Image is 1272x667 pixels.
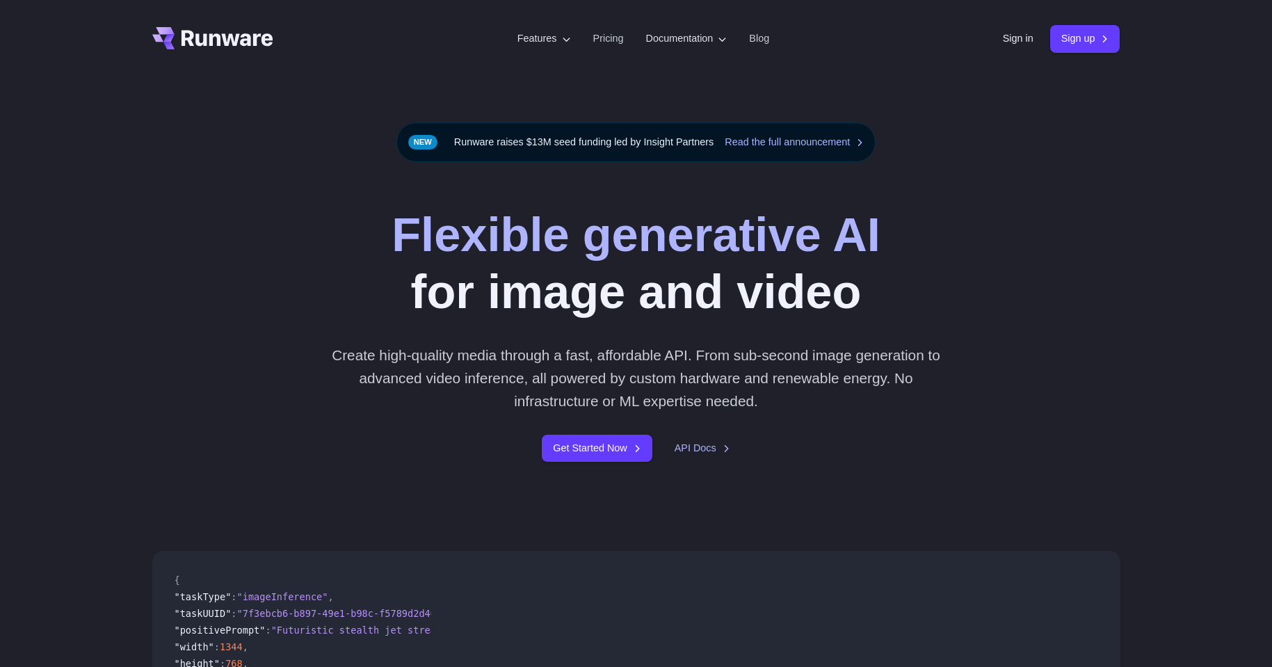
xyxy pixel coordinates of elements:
span: "Futuristic stealth jet streaking through a neon-lit cityscape with glowing purple exhaust" [271,625,789,636]
h1: for image and video [392,207,880,321]
span: "taskType" [175,591,232,602]
p: Create high-quality media through a fast, affordable API. From sub-second image generation to adv... [326,344,946,413]
span: "positivePrompt" [175,625,266,636]
span: "width" [175,641,214,652]
span: : [231,591,236,602]
span: : [265,625,271,636]
a: Sign in [1003,31,1033,47]
a: API Docs [675,440,730,456]
strong: Flexible generative AI [392,208,880,262]
label: Features [517,31,571,47]
span: "taskUUID" [175,608,232,619]
span: 1344 [220,641,243,652]
span: : [214,641,220,652]
span: , [328,591,333,602]
a: Blog [749,31,769,47]
a: Sign up [1050,25,1120,52]
a: Pricing [593,31,624,47]
a: Read the full announcement [725,134,864,150]
span: : [231,608,236,619]
label: Documentation [646,31,727,47]
div: Runware raises $13M seed funding led by Insight Partners [396,122,876,162]
span: , [243,641,248,652]
span: "imageInference" [237,591,328,602]
span: "7f3ebcb6-b897-49e1-b98c-f5789d2d40d7" [237,608,453,619]
a: Go to / [152,27,273,49]
a: Get Started Now [542,435,652,462]
span: { [175,574,180,586]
